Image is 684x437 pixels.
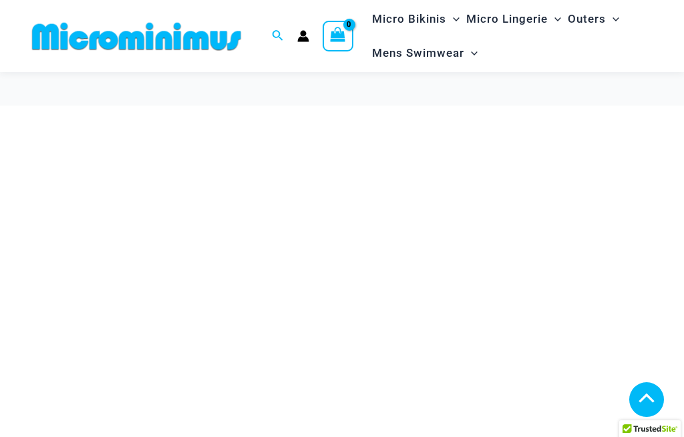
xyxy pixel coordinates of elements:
a: Mens SwimwearMenu ToggleMenu Toggle [369,36,481,70]
span: Micro Lingerie [466,2,548,36]
span: Mens Swimwear [372,36,464,70]
a: Account icon link [297,30,309,42]
a: Search icon link [272,28,284,45]
a: Micro LingerieMenu ToggleMenu Toggle [463,2,564,36]
span: Menu Toggle [464,36,478,70]
span: Menu Toggle [548,2,561,36]
span: Outers [568,2,606,36]
span: Menu Toggle [446,2,460,36]
a: View Shopping Cart, empty [323,21,353,51]
span: Menu Toggle [606,2,619,36]
a: OutersMenu ToggleMenu Toggle [564,2,623,36]
span: Micro Bikinis [372,2,446,36]
img: MM SHOP LOGO FLAT [27,21,246,51]
a: Micro BikinisMenu ToggleMenu Toggle [369,2,463,36]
